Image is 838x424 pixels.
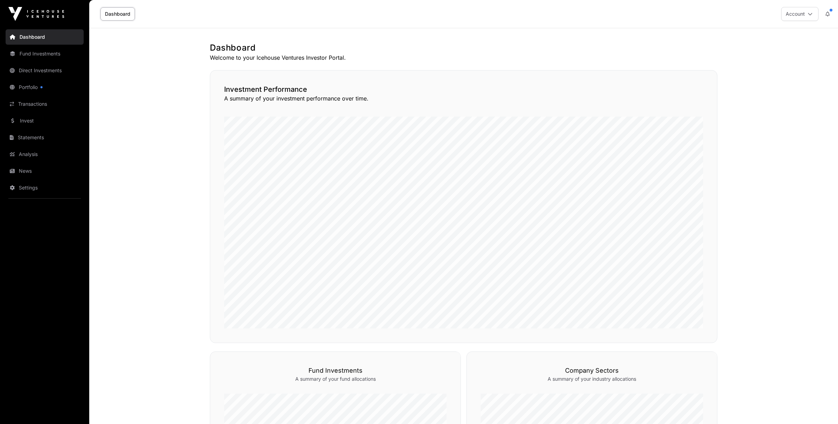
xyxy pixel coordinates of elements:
h3: Fund Investments [224,366,447,375]
h2: Investment Performance [224,84,703,94]
a: Fund Investments [6,46,84,61]
a: Invest [6,113,84,128]
a: News [6,163,84,179]
a: Portfolio [6,80,84,95]
a: Statements [6,130,84,145]
p: A summary of your industry allocations [481,375,703,382]
p: A summary of your investment performance over time. [224,94,703,103]
a: Dashboard [100,7,135,21]
p: A summary of your fund allocations [224,375,447,382]
iframe: Chat Widget [803,390,838,424]
a: Analysis [6,147,84,162]
button: Account [781,7,818,21]
h3: Company Sectors [481,366,703,375]
a: Settings [6,180,84,195]
a: Direct Investments [6,63,84,78]
a: Dashboard [6,29,84,45]
p: Welcome to your Icehouse Ventures Investor Portal. [210,53,717,62]
img: Icehouse Ventures Logo [8,7,64,21]
h1: Dashboard [210,42,717,53]
a: Transactions [6,96,84,112]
